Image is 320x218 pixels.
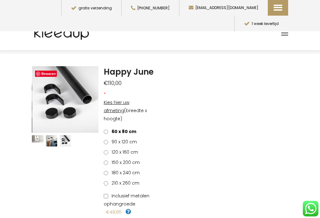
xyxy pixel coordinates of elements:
[109,149,138,155] span: 120 x 160 cm
[109,139,137,145] span: 90 x 120 cm
[104,130,108,134] input: 60 x 80 cm
[104,79,108,87] span: €
[104,171,108,175] input: 180 x 240 cm
[104,66,160,77] h1: Happy June
[106,209,122,215] span: €49,95
[104,98,160,123] p: (breedte x hoogte)
[60,135,71,146] img: Happy June - Afbeelding 3
[104,181,108,186] input: 210 x 260 cm
[46,135,57,146] img: Happy June - Afbeelding 2
[234,16,288,31] button: 1 week levertijd
[32,135,43,143] img: Kleedup wandkleed
[104,140,108,144] input: 90 x 120 cm
[109,180,139,186] span: 210 x 260 cm
[104,99,129,114] span: Kies hier uw afmeting
[281,28,288,38] a: Toggle mobile menu
[104,150,108,155] input: 120 x 160 cm
[104,79,122,87] bdi: 110,00
[109,170,140,176] span: 180 x 240 cm
[104,161,108,165] input: 150 x 200 cm
[109,128,136,135] span: 60 x 80 cm
[109,159,140,166] span: 150 x 200 cm
[104,194,108,198] input: Inclusief metalen ophangroede
[32,21,96,46] img: Kleedup
[35,71,57,77] a: Bewaren
[104,193,149,207] span: Inclusief metalen ophangroede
